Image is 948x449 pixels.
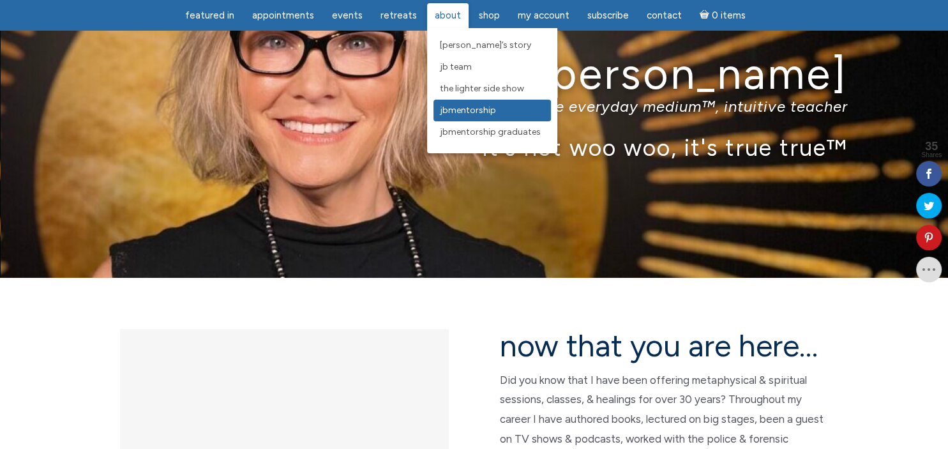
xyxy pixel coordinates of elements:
[101,133,848,161] p: it's not woo woo, it's true true™
[433,121,551,143] a: JBMentorship Graduates
[921,141,942,152] span: 35
[510,3,577,28] a: My Account
[440,40,531,50] span: [PERSON_NAME]’s Story
[440,61,472,72] span: JB Team
[700,10,712,21] i: Cart
[692,2,753,28] a: Cart0 items
[433,34,551,56] a: [PERSON_NAME]’s Story
[427,3,469,28] a: About
[245,3,322,28] a: Appointments
[639,3,689,28] a: Contact
[479,10,500,21] span: Shop
[711,11,745,20] span: 0 items
[587,10,629,21] span: Subscribe
[433,100,551,121] a: JBMentorship
[380,10,417,21] span: Retreats
[440,83,524,94] span: The Lighter Side Show
[500,329,829,363] h2: now that you are here…
[647,10,682,21] span: Contact
[332,10,363,21] span: Events
[580,3,636,28] a: Subscribe
[433,78,551,100] a: The Lighter Side Show
[177,3,242,28] a: featured in
[252,10,314,21] span: Appointments
[433,56,551,78] a: JB Team
[471,3,508,28] a: Shop
[440,126,541,137] span: JBMentorship Graduates
[101,50,848,98] h1: [PERSON_NAME]
[324,3,370,28] a: Events
[373,3,425,28] a: Retreats
[185,10,234,21] span: featured in
[921,152,942,158] span: Shares
[435,10,461,21] span: About
[101,97,848,116] p: the everyday medium™, intuitive teacher
[518,10,569,21] span: My Account
[440,105,496,116] span: JBMentorship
